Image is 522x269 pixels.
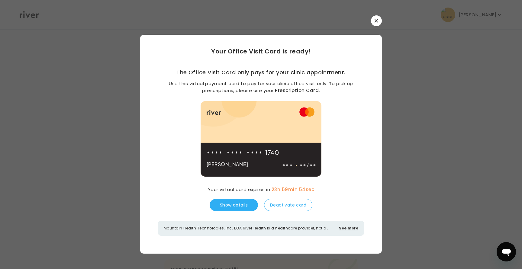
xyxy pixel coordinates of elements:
button: Deactivate card [264,199,312,211]
button: See more [339,226,358,231]
a: Prescription Card. [275,87,320,94]
div: Your virtual card expires in [202,184,320,195]
h2: Your Office Visit Card is ready! [211,47,311,56]
span: 23h 59min 54sec [272,186,314,193]
p: Mountain Health Technologies, Inc. DBA River Health is a healthcare provider, not a bank. Banking... [164,226,335,231]
p: [PERSON_NAME] [207,160,248,168]
button: Show details [210,199,258,211]
h3: The Office Visit Card only pays for your clinic appointment. [176,68,346,77]
p: Use this virtual payment card to pay for your clinic office visit only. To pick up prescriptions,... [169,80,353,94]
iframe: Button to launch messaging window [497,242,516,261]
